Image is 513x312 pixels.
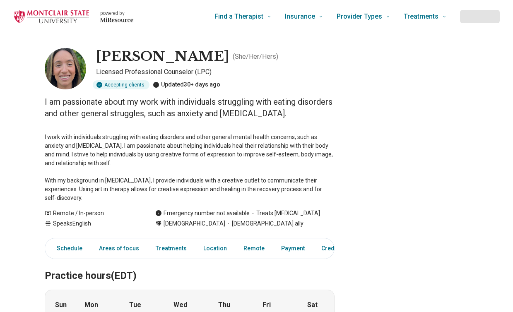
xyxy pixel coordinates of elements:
[285,11,315,22] span: Insurance
[218,300,230,310] strong: Thu
[164,219,225,228] span: [DEMOGRAPHIC_DATA]
[337,11,382,22] span: Provider Types
[45,96,335,119] p: I am passionate about my work with individuals struggling with eating disorders and other general...
[153,80,220,89] div: Updated 30+ days ago
[84,300,98,310] strong: Mon
[250,209,320,218] span: Treats [MEDICAL_DATA]
[47,240,87,257] a: Schedule
[233,52,278,62] p: ( She/Her/Hers )
[173,300,187,310] strong: Wed
[45,209,139,218] div: Remote / In-person
[238,240,270,257] a: Remote
[94,240,144,257] a: Areas of focus
[198,240,232,257] a: Location
[13,3,133,30] a: Home page
[100,10,133,17] p: powered by
[45,133,335,202] p: I work with individuals struggling with eating disorders and other general mental health concerns...
[55,300,67,310] strong: Sun
[316,240,358,257] a: Credentials
[155,209,250,218] div: Emergency number not available
[151,240,192,257] a: Treatments
[96,67,335,77] p: Licensed Professional Counselor (LPC)
[263,300,271,310] strong: Fri
[404,11,438,22] span: Treatments
[96,48,229,65] h1: [PERSON_NAME]
[214,11,263,22] span: Find a Therapist
[45,249,335,283] h2: Practice hours (EDT)
[45,219,139,228] div: Speaks English
[129,300,141,310] strong: Tue
[276,240,310,257] a: Payment
[93,80,149,89] div: Accepting clients
[307,300,318,310] strong: Sat
[45,48,86,89] img: Amanda Bitterman, Licensed Professional Counselor (LPC)
[225,219,303,228] span: [DEMOGRAPHIC_DATA] ally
